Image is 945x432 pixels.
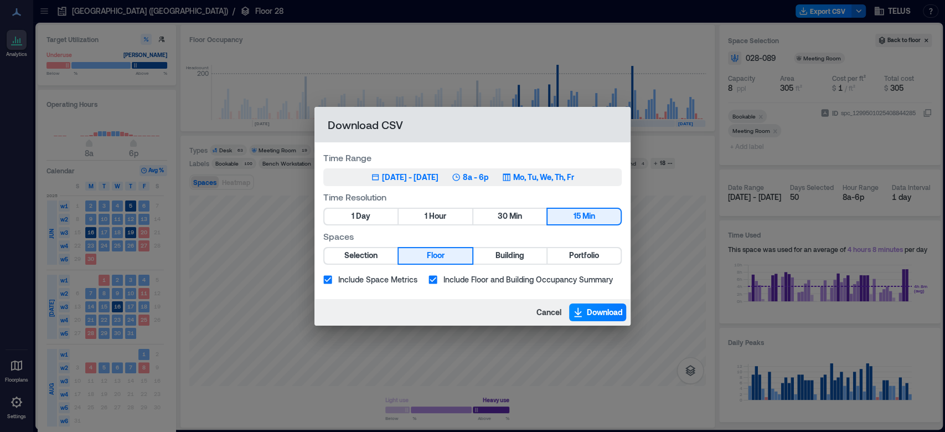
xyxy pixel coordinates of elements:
p: Mo, Tu, We, Th, Fr [513,172,574,183]
span: Floor [426,249,444,263]
span: 30 [498,209,508,223]
button: 1 Hour [399,209,472,224]
button: Building [473,248,546,264]
div: [DATE] - [DATE] [382,172,438,183]
label: Time Range [323,151,622,164]
button: Download [569,304,626,321]
span: Download [587,307,623,318]
span: Selection [344,249,378,263]
span: 15 [573,209,580,223]
span: 1 [425,209,427,223]
span: Include Floor and Building Occupancy Summary [443,274,613,285]
button: 1 Day [324,209,397,224]
span: Building [495,249,524,263]
button: [DATE] - [DATE]8a - 6pMo, Tu, We, Th, Fr [323,168,622,186]
label: Time Resolution [323,191,622,203]
span: Hour [429,209,446,223]
span: Min [582,209,595,223]
button: Cancel [533,304,565,321]
span: Day [356,209,370,223]
p: 8a - 6p [463,172,489,183]
span: Portfolio [569,249,599,263]
span: Cancel [536,307,561,318]
button: Floor [399,248,472,264]
h2: Download CSV [314,107,631,142]
button: 30 Min [473,209,546,224]
button: Selection [324,248,397,264]
button: 15 Min [548,209,621,224]
span: 1 [352,209,354,223]
label: Spaces [323,230,622,243]
span: Min [509,209,522,223]
button: Portfolio [548,248,621,264]
span: Include Space Metrics [338,274,417,285]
